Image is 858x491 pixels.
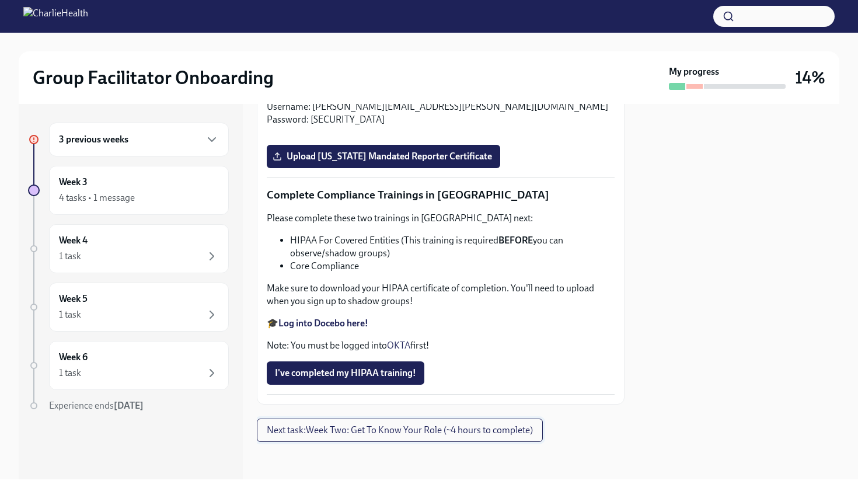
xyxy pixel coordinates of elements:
p: Note: You must be logged into first! [267,339,615,352]
h6: Week 3 [59,176,88,189]
strong: BEFORE [498,235,533,246]
div: 1 task [59,308,81,321]
a: Week 61 task [28,341,229,390]
p: Please complete these two trainings in [GEOGRAPHIC_DATA] next: [267,212,615,225]
h6: Week 4 [59,234,88,247]
button: I've completed my HIPAA training! [267,361,424,385]
a: Log into Docebo here! [278,318,368,329]
strong: [DATE] [114,400,144,411]
div: 4 tasks • 1 message [59,191,135,204]
span: Experience ends [49,400,144,411]
h2: Group Facilitator Onboarding [33,66,274,89]
h6: 3 previous weeks [59,133,128,146]
li: Core Compliance [290,260,615,273]
a: Week 51 task [28,283,229,332]
p: Complete Compliance Trainings in [GEOGRAPHIC_DATA] [267,187,615,203]
a: Week 34 tasks • 1 message [28,166,229,215]
a: Week 41 task [28,224,229,273]
a: OKTA [387,340,410,351]
span: Upload [US_STATE] Mandated Reporter Certificate [275,151,492,162]
label: Upload [US_STATE] Mandated Reporter Certificate [267,145,500,168]
p: 🎓 [267,317,615,330]
li: HIPAA For Covered Entities (This training is required you can observe/shadow groups) [290,234,615,260]
strong: My progress [669,65,719,78]
p: 🎓 Username: [PERSON_NAME][EMAIL_ADDRESS][PERSON_NAME][DOMAIN_NAME] Password: [SECURITY_DATA] [267,88,615,126]
h3: 14% [795,67,825,88]
div: 1 task [59,250,81,263]
img: CharlieHealth [23,7,88,26]
p: Make sure to download your HIPAA certificate of completion. You'll need to upload when you sign u... [267,282,615,308]
button: Next task:Week Two: Get To Know Your Role (~4 hours to complete) [257,419,543,442]
h6: Week 6 [59,351,88,364]
h6: Week 5 [59,292,88,305]
div: 3 previous weeks [49,123,229,156]
div: 1 task [59,367,81,379]
span: I've completed my HIPAA training! [275,367,416,379]
span: Next task : Week Two: Get To Know Your Role (~4 hours to complete) [267,424,533,436]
